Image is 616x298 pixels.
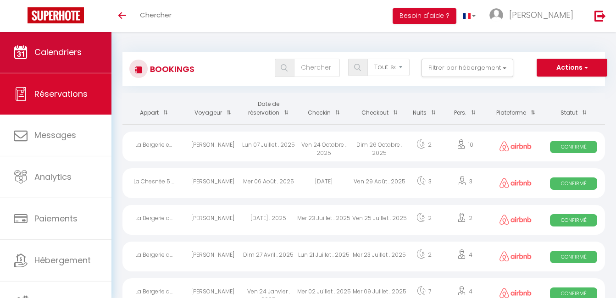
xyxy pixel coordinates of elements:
th: Sort by people [441,93,489,124]
th: Sort by rentals [122,93,185,124]
th: Sort by booking date [241,93,296,124]
span: Calendriers [34,46,82,58]
th: Sort by checkout [352,93,407,124]
span: Analytics [34,171,72,182]
span: Réservations [34,88,88,99]
th: Sort by channel [489,93,543,124]
th: Sort by guest [185,93,241,124]
span: Hébergement [34,254,91,266]
img: ... [489,8,503,22]
span: Chercher [140,10,172,20]
th: Sort by checkin [296,93,352,124]
h3: Bookings [148,59,194,79]
img: logout [594,10,606,22]
button: Ouvrir le widget de chat LiveChat [7,4,35,31]
button: Besoin d'aide ? [393,8,456,24]
button: Filtrer par hébergement [422,59,513,77]
th: Sort by nights [407,93,441,124]
span: Paiements [34,213,78,224]
input: Chercher [294,59,340,77]
th: Sort by status [542,93,605,124]
span: [PERSON_NAME] [509,9,573,21]
img: Super Booking [28,7,84,23]
button: Actions [537,59,607,77]
span: Messages [34,129,76,141]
